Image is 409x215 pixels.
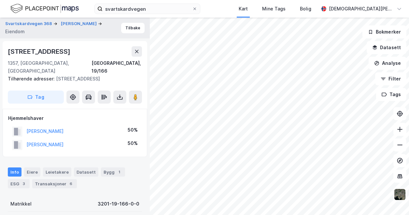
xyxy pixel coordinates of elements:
button: Datasett [367,41,406,54]
div: Hjemmelshaver [8,114,142,122]
div: 50% [128,139,138,147]
button: Analyse [369,57,406,70]
div: 3201-19-166-0-0 [98,200,139,208]
div: 3 [21,180,27,187]
div: Leietakere [43,167,71,177]
img: logo.f888ab2527a4732fd821a326f86c7f29.svg [10,3,79,14]
div: 1357, [GEOGRAPHIC_DATA], [GEOGRAPHIC_DATA] [8,59,92,75]
div: 1 [116,169,122,175]
button: Tilbake [121,23,145,33]
div: Kart [239,5,248,13]
div: 50% [128,126,138,134]
div: Info [8,167,21,177]
div: Eiendom [5,28,25,36]
button: Filter [375,72,406,85]
div: [DEMOGRAPHIC_DATA][PERSON_NAME] [329,5,394,13]
button: Tag [8,91,64,104]
div: [STREET_ADDRESS] [8,46,72,57]
button: Svartskardvegen 368 [5,21,53,27]
div: Mine Tags [262,5,286,13]
div: [STREET_ADDRESS] [8,75,137,83]
div: ESG [8,179,30,188]
div: Bolig [300,5,311,13]
input: Søk på adresse, matrikkel, gårdeiere, leietakere eller personer [103,4,192,14]
div: Eiere [24,167,40,177]
div: [GEOGRAPHIC_DATA], 19/166 [92,59,142,75]
div: Bygg [101,167,125,177]
div: Matrikkel [10,200,32,208]
button: [PERSON_NAME] [61,21,98,27]
div: Transaksjoner [32,179,77,188]
div: Datasett [74,167,98,177]
iframe: Chat Widget [376,184,409,215]
button: Tags [376,88,406,101]
div: 6 [68,180,74,187]
button: Bokmerker [362,25,406,38]
span: Tilhørende adresser: [8,76,56,81]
